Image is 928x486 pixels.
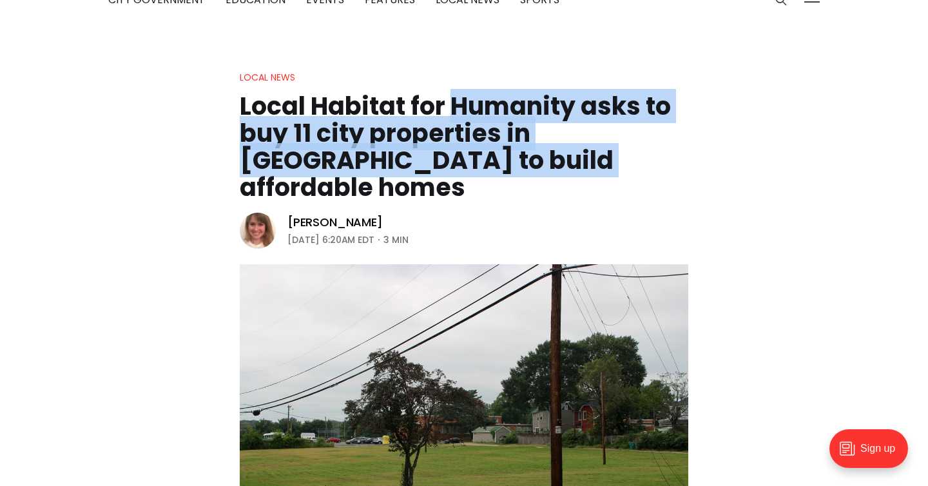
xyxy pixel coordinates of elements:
[818,423,928,486] iframe: portal-trigger
[287,232,374,248] time: [DATE] 6:20AM EDT
[287,215,383,230] a: [PERSON_NAME]
[240,213,276,249] img: Sarah Vogelsong
[240,71,295,84] a: Local News
[240,93,688,201] h1: Local Habitat for Humanity asks to buy 11 city properties in [GEOGRAPHIC_DATA] to build affordabl...
[383,232,409,248] span: 3 min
